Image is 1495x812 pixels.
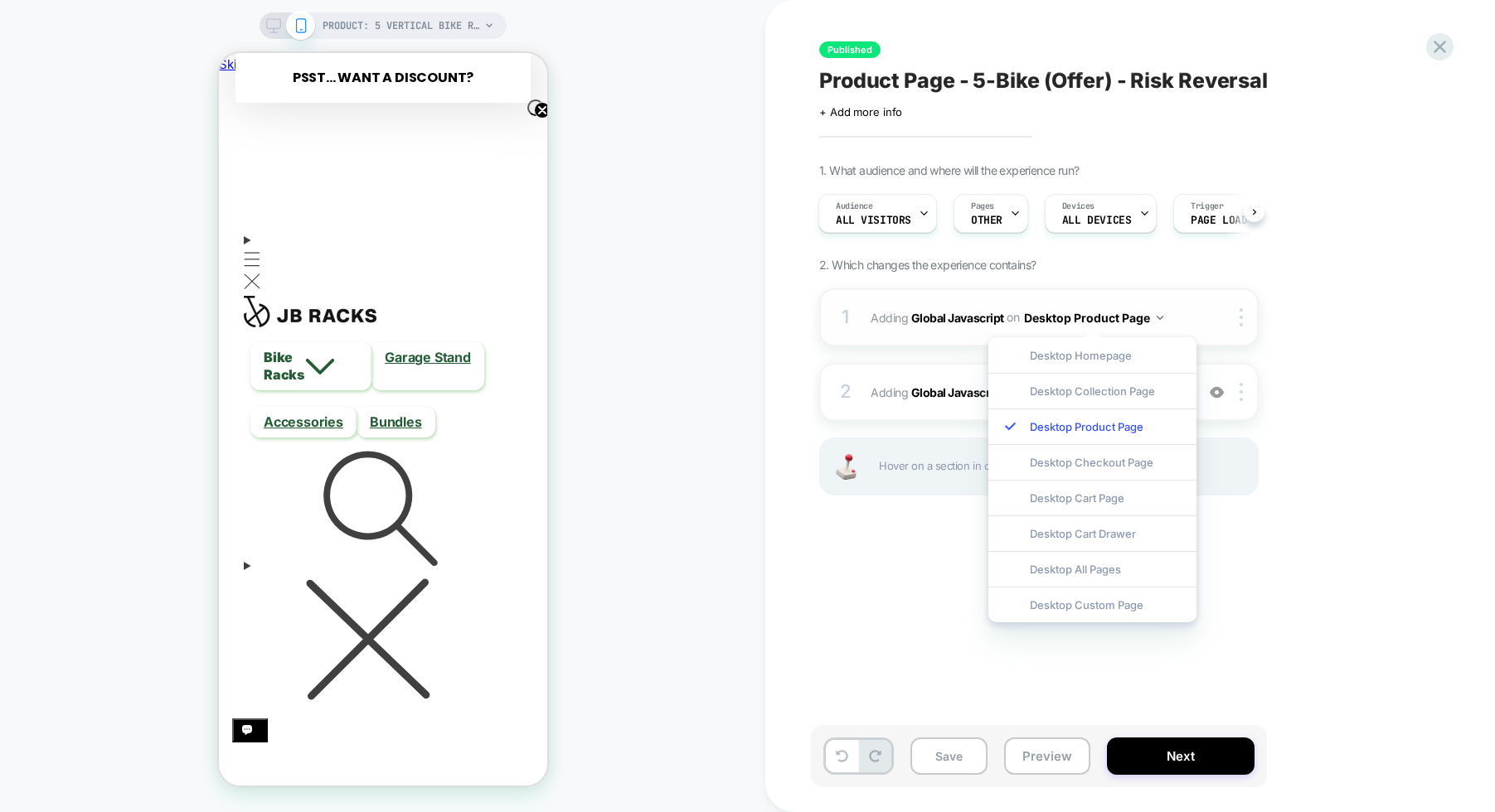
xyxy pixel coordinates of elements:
img: down arrow [1157,316,1163,320]
img: crossed eye [1210,385,1224,399]
span: All Visitors [836,215,911,226]
span: Adding [871,306,1187,330]
span: on [1007,307,1019,327]
span: Page Load [1191,215,1247,226]
span: Trigger [1191,201,1223,212]
summary: Search [25,393,303,655]
span: 1. What audience and where will the experience run? [819,163,1079,177]
div: 2 [837,375,854,408]
div: Desktop Product Page [988,408,1196,444]
span: Adding [871,380,1187,404]
span: Hover on a section in order to edit or [879,453,1249,480]
button: Next [1107,737,1255,775]
summary: Bike Racks [45,296,139,331]
b: Global Javascript [911,310,1004,324]
span: 2. Which changes the experience contains? [819,258,1036,272]
img: close [1240,383,1243,401]
div: Desktop Cart Page [988,480,1196,515]
span: OTHER [971,215,1002,226]
img: close [1240,308,1243,326]
img: JB Racks | USA [25,243,158,274]
div: Desktop Custom Page [988,587,1196,622]
button: Save [910,737,988,775]
span: + Add more info [819,105,902,118]
span: ALL DEVICES [1062,215,1131,226]
span: Pages [971,201,994,212]
span: PRODUCT: 5 Vertical Bike Rack [e] [323,12,480,39]
button: Close teaser [308,46,325,63]
summary: Menu [25,176,41,243]
div: Desktop All Pages [988,551,1196,587]
inbox-online-store-chat: Shopify online store chat [13,665,49,719]
div: Desktop Homepage [988,337,1196,373]
span: Audience [836,201,873,212]
a: Accessories [45,360,124,378]
b: Global Javascript [911,384,1004,399]
img: Joystick [829,454,862,480]
span: Published [819,41,881,58]
div: Desktop Checkout Page [988,444,1196,480]
span: Devices [1062,201,1095,212]
span: Bike Racks [45,296,85,331]
div: Desktop Cart Drawer [988,515,1196,551]
a: JB Racks | USA [25,243,303,281]
span: Psst... Want a Discount? [74,15,255,34]
div: 1 [837,301,854,334]
button: Desktop Product Page [1024,306,1163,330]
img: blue checkmark [1005,421,1016,432]
a: Garage Stand [166,296,252,313]
button: Preview [1004,737,1090,775]
div: Desktop Collection Page [988,373,1196,408]
a: Bundles [151,360,203,378]
span: Product Page - 5-Bike (Offer) - Risk Reversal [819,68,1268,93]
